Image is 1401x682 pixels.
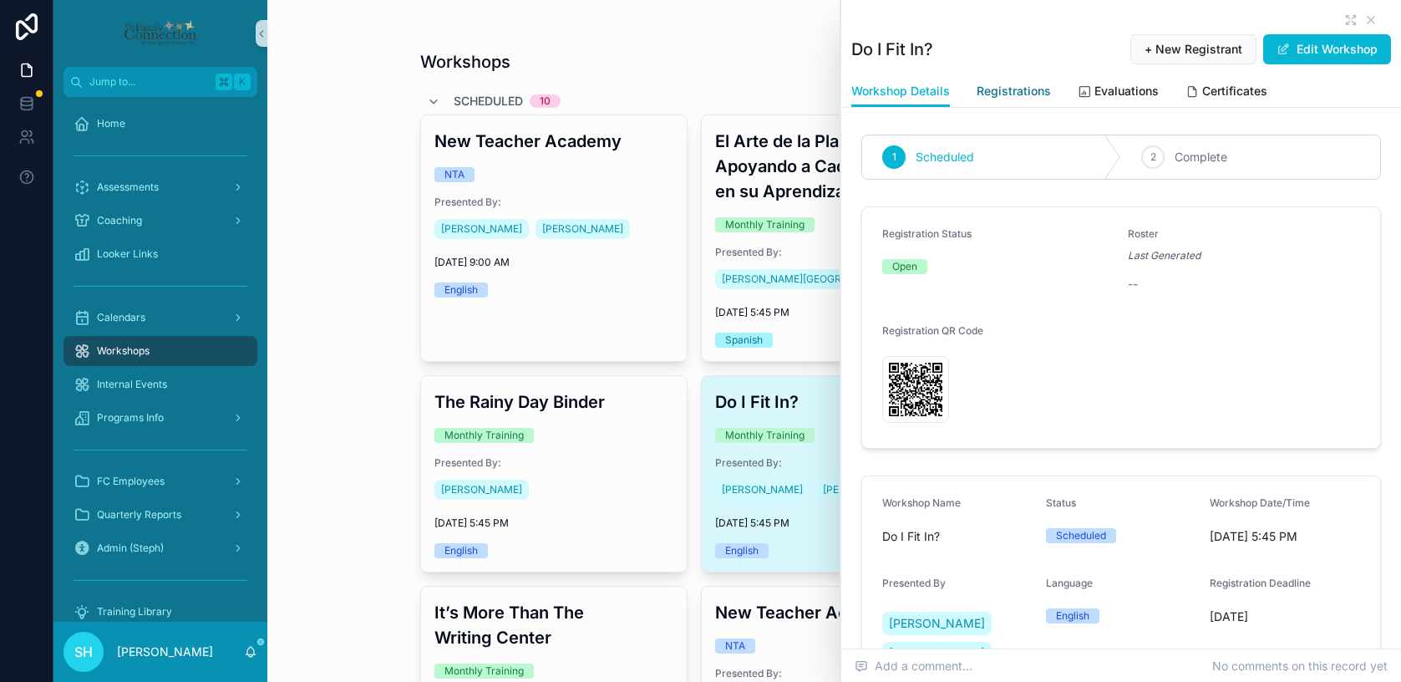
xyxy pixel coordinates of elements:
[1128,227,1159,240] span: Roster
[722,272,906,286] span: [PERSON_NAME][GEOGRAPHIC_DATA]
[851,38,933,61] h1: Do I Fit In?
[916,149,974,165] span: Scheduled
[725,543,759,558] div: English
[420,50,510,74] h1: Workshops
[1046,496,1076,509] span: Status
[63,466,257,496] a: FC Employees
[97,214,142,227] span: Coaching
[1145,41,1242,58] span: + New Registrant
[889,615,985,632] span: [PERSON_NAME]
[434,129,673,154] h3: New Teacher Academy
[434,196,673,209] span: Presented By:
[97,117,125,130] span: Home
[715,456,954,470] span: Presented By:
[89,75,209,89] span: Jump to...
[715,517,954,530] span: [DATE] 5:45 PM
[420,375,688,573] a: The Rainy Day BinderMonthly TrainingPresented By:[PERSON_NAME][DATE] 5:45 PMEnglish
[444,543,478,558] div: English
[715,600,954,625] h3: New Teacher Academy
[97,411,164,425] span: Programs Info
[1046,577,1093,589] span: Language
[1210,608,1360,625] span: [DATE]
[725,428,805,443] div: Monthly Training
[454,93,523,109] span: Scheduled
[882,612,992,635] a: [PERSON_NAME]
[882,642,992,665] a: [PERSON_NAME]
[444,167,464,182] div: NTA
[1210,577,1311,589] span: Registration Deadline
[715,269,912,289] a: [PERSON_NAME][GEOGRAPHIC_DATA]
[63,172,257,202] a: Assessments
[882,528,1033,545] span: Do I Fit In?
[63,533,257,563] a: Admin (Steph)
[1263,34,1391,64] button: Edit Workshop
[977,76,1051,109] a: Registrations
[97,378,167,391] span: Internal Events
[1056,528,1106,543] div: Scheduled
[1128,276,1138,293] span: --
[816,480,911,500] a: [PERSON_NAME]
[889,645,985,662] span: [PERSON_NAME]
[722,483,803,496] span: [PERSON_NAME]
[434,600,673,650] h3: It’s More Than The Writing Center
[434,517,673,530] span: [DATE] 5:45 PM
[882,227,972,240] span: Registration Status
[63,403,257,433] a: Programs Info
[441,483,522,496] span: [PERSON_NAME]
[123,20,197,47] img: App logo
[434,456,673,470] span: Presented By:
[1078,76,1159,109] a: Evaluations
[892,150,896,164] span: 1
[977,83,1051,99] span: Registrations
[1056,608,1089,623] div: English
[1128,249,1200,262] em: Last Generated
[74,642,93,662] span: SH
[97,311,145,324] span: Calendars
[63,67,257,97] button: Jump to...K
[1212,658,1388,674] span: No comments on this record yet
[715,389,954,415] h3: Do I Fit In?
[236,75,249,89] span: K
[1185,76,1267,109] a: Certificates
[715,480,810,500] a: [PERSON_NAME]
[97,542,164,555] span: Admin (Steph)
[53,97,267,622] div: scrollable content
[63,369,257,400] a: Internal Events
[536,219,630,239] a: [PERSON_NAME]
[97,344,150,358] span: Workshops
[715,667,954,680] span: Presented By:
[444,282,478,298] div: English
[63,109,257,139] a: Home
[1210,528,1360,545] span: [DATE] 5:45 PM
[851,76,950,108] a: Workshop Details
[701,115,968,362] a: El Arte de la Planificacion: Apoyando a Cada Niño en su AprendizajeMonthly TrainingPresented By:[...
[1202,83,1267,99] span: Certificates
[434,219,529,239] a: [PERSON_NAME]
[725,333,763,348] div: Spanish
[434,480,529,500] a: [PERSON_NAME]
[1175,149,1227,165] span: Complete
[63,500,257,530] a: Quarterly Reports
[542,222,623,236] span: [PERSON_NAME]
[434,256,673,269] span: [DATE] 9:00 AM
[892,259,917,274] div: Open
[715,306,954,319] span: [DATE] 5:45 PM
[725,217,805,232] div: Monthly Training
[1150,150,1156,164] span: 2
[444,428,524,443] div: Monthly Training
[444,664,524,679] div: Monthly Training
[540,94,551,108] div: 10
[715,129,954,204] h3: El Arte de la Planificacion: Apoyando a Cada Niño en su Aprendizaje
[701,375,968,573] a: Do I Fit In?Monthly TrainingPresented By:[PERSON_NAME][PERSON_NAME][DATE] 5:45 PMEnglish
[1210,496,1310,509] span: Workshop Date/Time
[97,508,181,522] span: Quarterly Reports
[715,246,954,259] span: Presented By:
[1130,34,1256,64] button: + New Registrant
[63,303,257,333] a: Calendars
[851,83,950,99] span: Workshop Details
[63,239,257,269] a: Looker Links
[97,181,159,194] span: Assessments
[855,658,972,674] span: Add a comment...
[882,577,946,589] span: Presented By
[882,496,961,509] span: Workshop Name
